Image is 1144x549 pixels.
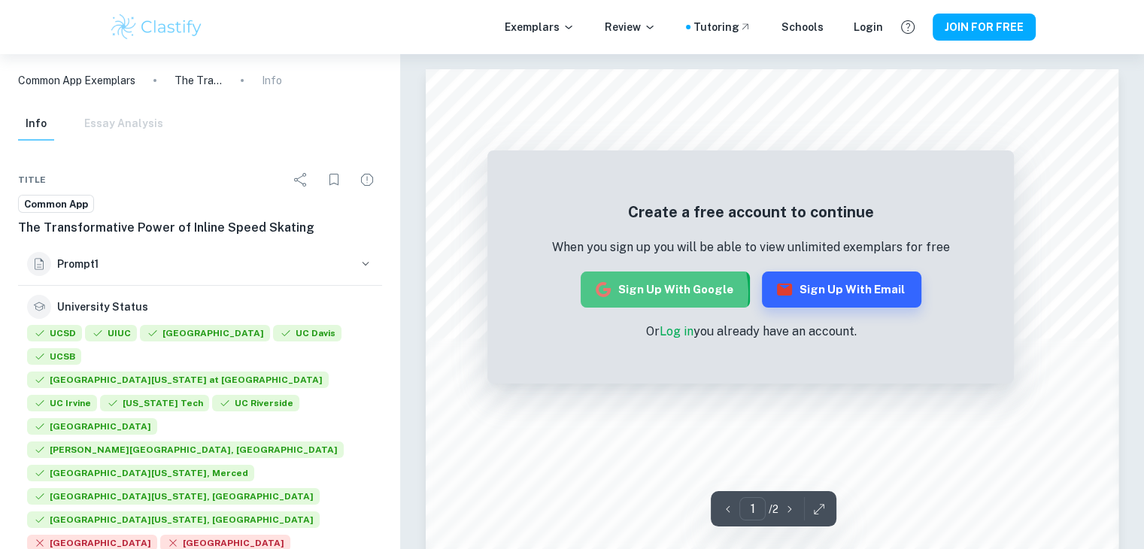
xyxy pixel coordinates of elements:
span: UC Davis [273,325,341,341]
a: Common App [18,195,94,214]
button: Help and Feedback [895,14,921,40]
div: Share [286,165,316,195]
button: Prompt1 [18,243,382,285]
div: Accepted: University of California, Irvine [27,395,97,415]
span: UCSD [27,325,82,341]
div: Accepted: University of California, San Diego [27,325,82,345]
span: [GEOGRAPHIC_DATA][US_STATE], [GEOGRAPHIC_DATA] [27,488,320,505]
p: When you sign up you will be able to view unlimited exemplars for free [552,238,950,256]
button: JOIN FOR FREE [933,14,1036,41]
a: Log in [659,324,693,338]
span: [GEOGRAPHIC_DATA] [140,325,270,341]
h6: Prompt 1 [57,256,352,272]
button: Sign up with Email [762,271,921,308]
span: [PERSON_NAME][GEOGRAPHIC_DATA], [GEOGRAPHIC_DATA] [27,441,344,458]
div: Accepted: Rensselaer Polytechnic Institute [27,418,157,438]
div: Accepted: University of California, San Francisco [27,511,320,532]
button: Info [18,108,54,141]
div: Accepted: Virginia Polytechnic Institute and State University [100,395,209,415]
span: [US_STATE] Tech [100,395,209,411]
span: Title [18,173,46,187]
img: Clastify logo [109,12,205,42]
a: Schools [781,19,824,35]
div: Accepted: University of Illinois at Urbana-Champaign [85,325,137,345]
span: [GEOGRAPHIC_DATA] [27,418,157,435]
p: Info [262,72,282,89]
a: Common App Exemplars [18,72,135,89]
a: Login [854,19,883,35]
div: Accepted: University of California, Santa Barbara [27,348,81,369]
div: Accepted: University of California, Oakland [27,488,320,508]
span: [GEOGRAPHIC_DATA][US_STATE], [GEOGRAPHIC_DATA] [27,511,320,528]
h5: Create a free account to continue [552,201,950,223]
a: Tutoring [693,19,751,35]
span: UC Irvine [27,395,97,411]
span: [GEOGRAPHIC_DATA][US_STATE] at [GEOGRAPHIC_DATA] [27,372,329,388]
div: Accepted: University of California, Merced [27,465,254,485]
div: Bookmark [319,165,349,195]
div: Accepted: University of Maryland at College Park [27,372,329,392]
span: UIUC [85,325,137,341]
h6: The Transformative Power of Inline Speed Skating [18,219,382,237]
button: Sign up with Google [581,271,750,308]
div: Accepted: Embry-Riddle Aeronautical University, Daytona Beach [27,441,344,462]
div: Accepted: University of California, Riverside [212,395,299,415]
div: Accepted: University of California, Davis [273,325,341,345]
p: Or you already have an account. [552,323,950,341]
div: Accepted: Purdue University [140,325,270,345]
p: Review [605,19,656,35]
span: UC Riverside [212,395,299,411]
div: Report issue [352,165,382,195]
span: [GEOGRAPHIC_DATA][US_STATE], Merced [27,465,254,481]
p: The Transformative Power of Inline Speed Skating [174,72,223,89]
p: / 2 [769,501,778,517]
span: UCSB [27,348,81,365]
h6: University Status [57,299,148,315]
p: Exemplars [505,19,575,35]
span: Common App [19,197,93,212]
